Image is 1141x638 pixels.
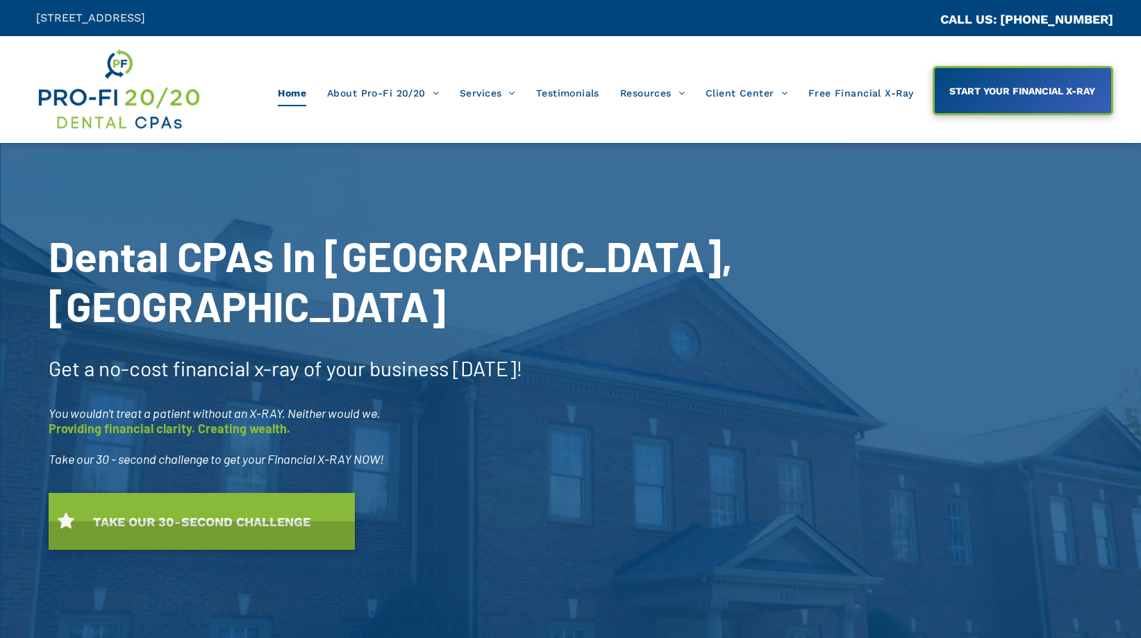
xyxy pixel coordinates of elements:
[317,80,449,106] a: About Pro-Fi 20/20
[49,230,733,330] span: Dental CPAs In [GEOGRAPHIC_DATA], [GEOGRAPHIC_DATA]
[36,47,201,133] img: Get Dental CPA Consulting, Bookkeeping, & Bank Loans
[267,80,317,106] a: Home
[610,80,695,106] a: Resources
[99,355,299,380] span: no-cost financial x-ray
[526,80,610,106] a: Testimonials
[940,12,1113,26] a: CALL US: [PHONE_NUMBER]
[881,13,940,26] span: CA::CALLC
[49,421,290,436] span: Providing financial clarity. Creating wealth.
[449,80,526,106] a: Services
[695,80,798,106] a: Client Center
[798,80,924,106] a: Free Financial X-Ray
[933,66,1114,115] a: START YOUR FINANCIAL X-RAY
[49,493,355,550] a: TAKE OUR 30-SECOND CHALLENGE
[36,11,145,24] span: [STREET_ADDRESS]
[49,355,94,380] span: Get a
[49,405,381,421] span: You wouldn’t treat a patient without an X-RAY. Neither would we.
[88,507,315,536] span: TAKE OUR 30-SECOND CHALLENGE
[303,355,523,380] span: of your business [DATE]!
[49,451,384,467] span: Take our 30 - second challenge to get your Financial X-RAY NOW!
[944,78,1100,103] span: START YOUR FINANCIAL X-RAY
